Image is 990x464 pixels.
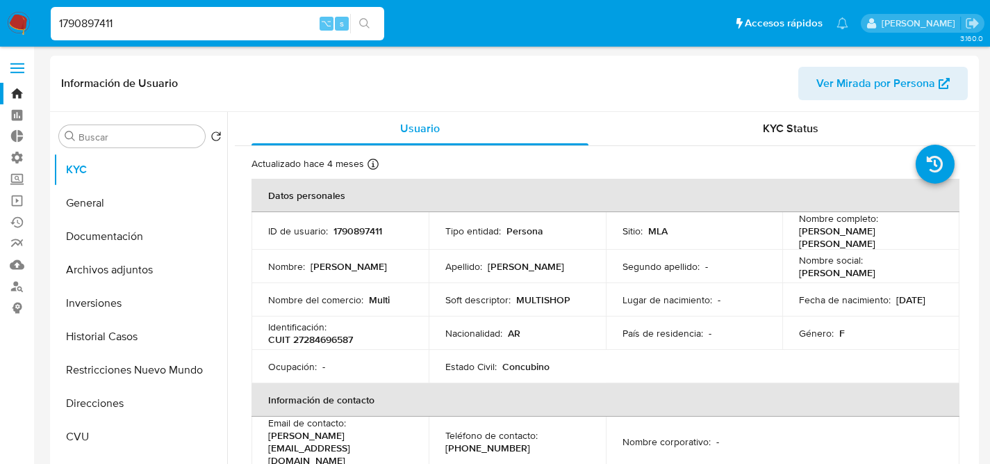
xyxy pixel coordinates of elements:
[79,131,199,143] input: Buscar
[445,294,511,306] p: Soft descriptor :
[268,360,317,373] p: Ocupación :
[799,254,863,266] p: Nombre social :
[622,435,711,448] p: Nombre corporativo :
[350,14,379,33] button: search-icon
[965,16,980,31] a: Salir
[53,320,227,353] button: Historial Casos
[53,186,227,220] button: General
[705,260,708,273] p: -
[622,294,712,306] p: Lugar de nacimiento :
[839,327,845,339] p: F
[798,67,968,100] button: Ver Mirada por Persona
[321,17,331,30] span: ⌥
[622,225,643,237] p: Sitio :
[53,253,227,287] button: Archivos adjuntos
[622,327,703,339] p: País de residencia :
[51,15,384,33] input: Buscar usuario o caso...
[322,360,325,373] p: -
[718,294,720,306] p: -
[311,260,387,273] p: [PERSON_NAME]
[516,294,570,306] p: MULTISHOP
[251,157,364,170] p: Actualizado hace 4 meses
[716,435,719,448] p: -
[65,131,76,142] button: Buscar
[799,266,875,279] p: [PERSON_NAME]
[816,67,935,100] span: Ver Mirada por Persona
[799,212,878,225] p: Nombre completo :
[268,260,305,273] p: Nombre :
[251,383,959,417] th: Información de contacto
[648,225,668,237] p: MLA
[53,153,227,186] button: KYC
[53,353,227,387] button: Restricciones Nuevo Mundo
[488,260,564,273] p: [PERSON_NAME]
[882,17,960,30] p: facundo.marin@mercadolibre.com
[445,327,502,339] p: Nacionalidad :
[799,294,891,306] p: Fecha de nacimiento :
[799,225,937,250] p: [PERSON_NAME] [PERSON_NAME]
[896,294,925,306] p: [DATE]
[799,327,834,339] p: Género :
[400,120,440,136] span: Usuario
[53,387,227,420] button: Direcciones
[836,17,848,29] a: Notificaciones
[763,120,818,136] span: KYC Status
[333,225,382,237] p: 1790897411
[268,321,327,333] p: Identificación :
[709,327,711,339] p: -
[211,131,222,146] button: Volver al orden por defecto
[745,16,823,31] span: Accesos rápidos
[53,220,227,253] button: Documentación
[268,294,363,306] p: Nombre del comercio :
[53,287,227,320] button: Inversiones
[445,360,497,373] p: Estado Civil :
[268,417,346,429] p: Email de contacto :
[369,294,390,306] p: Multi
[340,17,344,30] span: s
[445,225,501,237] p: Tipo entidad :
[53,420,227,454] button: CVU
[508,327,520,339] p: AR
[251,179,959,212] th: Datos personales
[61,77,178,90] h1: Información de Usuario
[445,260,482,273] p: Apellido :
[445,442,530,454] p: [PHONE_NUMBER]
[268,225,328,237] p: ID de usuario :
[445,429,538,442] p: Teléfono de contacto :
[268,333,353,346] p: CUIT 27284696587
[506,225,543,237] p: Persona
[622,260,700,273] p: Segundo apellido :
[502,360,550,373] p: Concubino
